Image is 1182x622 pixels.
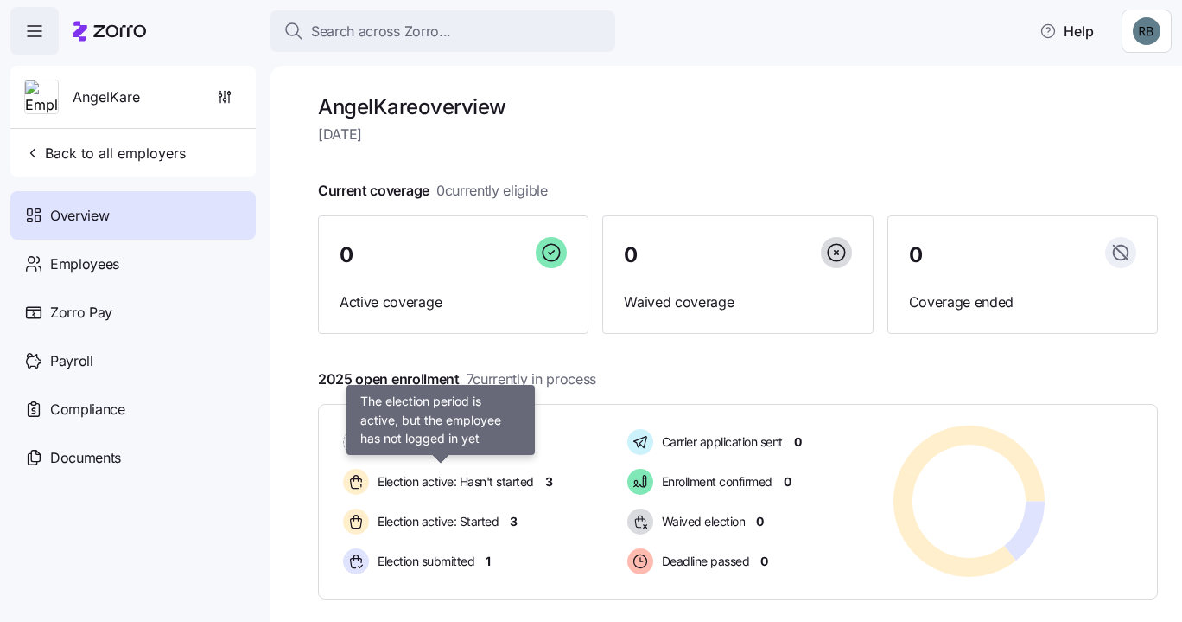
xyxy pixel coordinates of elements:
[50,302,112,324] span: Zorro Pay
[10,240,256,288] a: Employees
[624,245,638,266] span: 0
[520,433,528,451] span: 0
[17,136,193,170] button: Back to all employers
[372,553,474,570] span: Election submitted
[909,292,1136,313] span: Coverage ended
[50,399,125,420] span: Compliance
[10,337,256,385] a: Payroll
[657,553,750,570] span: Deadline passed
[50,447,121,469] span: Documents
[657,513,746,530] span: Waived election
[10,288,256,337] a: Zorro Pay
[657,433,783,451] span: Carrier application sent
[794,433,802,451] span: 0
[270,10,615,52] button: Search across Zorro...
[318,180,548,202] span: Current coverage
[340,245,353,266] span: 0
[909,245,923,266] span: 0
[318,124,1158,145] span: [DATE]
[436,180,548,202] span: 0 currently eligible
[50,253,119,275] span: Employees
[73,87,140,108] span: AngelKare
[318,93,1158,120] h1: AngelKare overview
[25,80,58,115] img: Employer logo
[10,385,256,433] a: Compliance
[340,292,567,313] span: Active coverage
[372,473,534,491] span: Election active: Hasn't started
[624,292,851,313] span: Waived coverage
[545,473,553,491] span: 3
[756,513,764,530] span: 0
[1133,17,1160,45] img: 8da47c3e8e5487d59c80835d76c1881e
[50,350,93,372] span: Payroll
[1039,21,1094,42] span: Help
[10,191,256,240] a: Overview
[311,21,451,42] span: Search across Zorro...
[318,369,596,390] span: 2025 open enrollment
[1026,14,1108,48] button: Help
[10,433,256,482] a: Documents
[510,513,518,530] span: 3
[372,433,509,451] span: Pending election window
[784,473,791,491] span: 0
[24,143,186,164] span: Back to all employers
[760,553,768,570] span: 0
[50,205,109,227] span: Overview
[467,369,596,390] span: 7 currently in process
[372,513,499,530] span: Election active: Started
[657,473,772,491] span: Enrollment confirmed
[486,553,491,570] span: 1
